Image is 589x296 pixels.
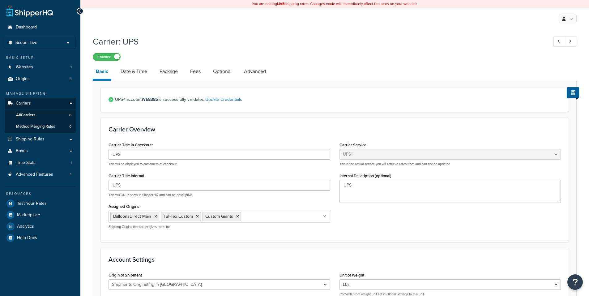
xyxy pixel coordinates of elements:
[5,98,76,109] a: Carriers
[5,198,76,209] a: Test Your Rates
[109,256,561,263] h3: Account Settings
[339,174,391,178] label: Internal Description (optional)
[16,65,33,70] span: Websites
[142,96,158,103] strong: WE8385
[5,157,76,169] a: Time Slots1
[5,98,76,133] li: Carriers
[70,65,72,70] span: 1
[70,160,72,165] span: 1
[565,36,577,47] a: Next Record
[93,36,542,48] h1: Carrier: UPS
[5,55,76,60] div: Basic Setup
[109,174,144,178] label: Carrier Title Internal
[109,126,561,133] h3: Carrier Overview
[109,143,153,148] label: Carrier Title in Checkout
[205,213,233,220] span: Custom Giants
[156,64,181,79] a: Package
[5,109,76,121] a: AllCarriers6
[70,76,72,82] span: 3
[16,172,53,177] span: Advanced Features
[5,121,76,132] li: Method Merging Rules
[210,64,235,79] a: Optional
[109,204,139,209] label: Assigned Origins
[5,209,76,221] a: Marketplace
[16,25,37,30] span: Dashboard
[17,224,34,229] span: Analytics
[339,273,364,277] label: Unit of Weight
[553,36,566,47] a: Previous Record
[16,113,35,118] span: All Carriers
[5,221,76,232] a: Analytics
[17,235,37,241] span: Help Docs
[16,101,31,106] span: Carriers
[5,62,76,73] li: Websites
[113,213,151,220] span: BalloonsDirect Main
[5,121,76,132] a: Method Merging Rules0
[339,162,561,166] p: This is the actual service you will retrieve rates from and can not be updated
[17,212,40,218] span: Marketplace
[5,73,76,85] li: Origins
[567,87,579,98] button: Show Help Docs
[5,22,76,33] a: Dashboard
[109,273,142,277] label: Origin of Shipment
[187,64,204,79] a: Fees
[277,1,284,6] b: LIVE
[115,95,561,104] span: UPS® account is successfully validated.
[5,134,76,145] a: Shipping Rules
[69,113,71,118] span: 6
[17,201,47,206] span: Test Your Rates
[5,169,76,180] li: Advanced Features
[5,145,76,157] a: Boxes
[109,193,330,197] p: This will ONLY show in ShipperHQ and can be descriptive
[117,64,150,79] a: Date & Time
[109,162,330,166] p: This will be displayed to customers at checkout
[5,169,76,180] a: Advanced Features4
[93,64,111,81] a: Basic
[5,73,76,85] a: Origins3
[5,157,76,169] li: Time Slots
[5,91,76,96] div: Manage Shipping
[16,124,55,129] span: Method Merging Rules
[16,76,30,82] span: Origins
[339,143,366,147] label: Carrier Service
[69,124,71,129] span: 0
[164,213,193,220] span: Tuf-Tex Custom
[109,225,330,229] p: Shipping Origins this carrier gives rates for
[339,180,561,203] textarea: UPS
[16,148,28,154] span: Boxes
[16,160,36,165] span: Time Slots
[5,191,76,196] div: Resources
[241,64,269,79] a: Advanced
[70,172,72,177] span: 4
[5,62,76,73] a: Websites1
[5,232,76,243] a: Help Docs
[15,40,37,45] span: Scope: Live
[16,137,45,142] span: Shipping Rules
[205,96,242,103] a: Update Credentials
[93,53,120,61] label: Enabled
[567,274,583,290] button: Open Resource Center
